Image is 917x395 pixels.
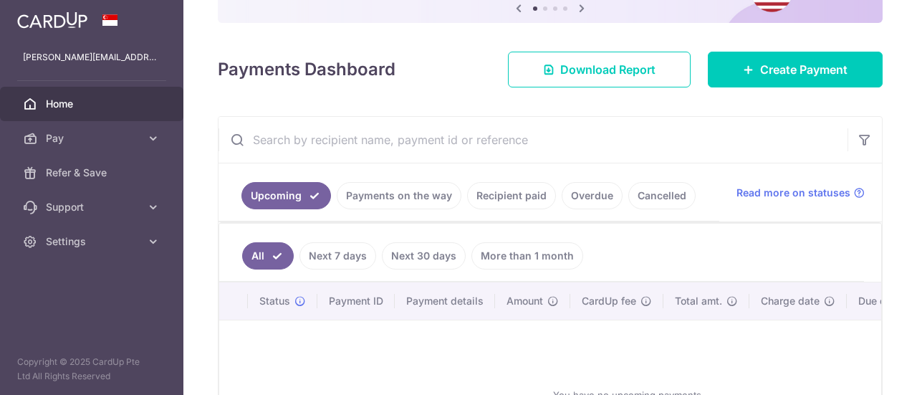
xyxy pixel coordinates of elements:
[582,294,636,308] span: CardUp fee
[382,242,466,270] a: Next 30 days
[760,61,848,78] span: Create Payment
[46,166,140,180] span: Refer & Save
[242,242,294,270] a: All
[508,52,691,87] a: Download Report
[395,282,495,320] th: Payment details
[241,182,331,209] a: Upcoming
[46,200,140,214] span: Support
[736,186,865,200] a: Read more on statuses
[708,52,883,87] a: Create Payment
[127,10,156,23] span: Help
[317,282,395,320] th: Payment ID
[506,294,543,308] span: Amount
[218,57,395,82] h4: Payments Dashboard
[562,182,623,209] a: Overdue
[467,182,556,209] a: Recipient paid
[23,50,160,65] p: [PERSON_NAME][EMAIL_ADDRESS][PERSON_NAME][DOMAIN_NAME]
[46,234,140,249] span: Settings
[46,131,140,146] span: Pay
[628,182,696,209] a: Cancelled
[219,117,848,163] input: Search by recipient name, payment id or reference
[46,97,140,111] span: Home
[761,294,820,308] span: Charge date
[299,242,376,270] a: Next 7 days
[337,182,461,209] a: Payments on the way
[259,294,290,308] span: Status
[675,294,722,308] span: Total amt.
[858,294,901,308] span: Due date
[736,186,850,200] span: Read more on statuses
[471,242,583,270] a: More than 1 month
[17,11,87,29] img: CardUp
[560,61,656,78] span: Download Report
